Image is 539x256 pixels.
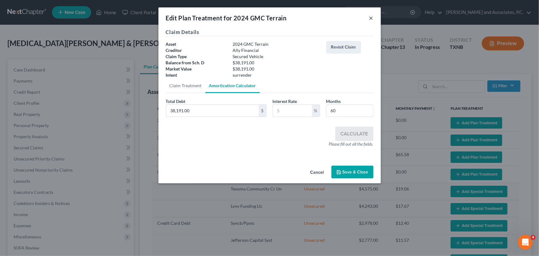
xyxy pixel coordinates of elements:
label: Total Debt [166,98,186,105]
div: Asset [163,41,229,47]
label: Months [326,98,341,105]
div: Please fill out all the fields. [166,141,373,147]
div: Market Value [163,66,229,72]
button: Save & Close [331,166,373,179]
div: $ [259,105,266,117]
a: Amortization Calculator [205,78,260,93]
div: % [312,105,320,117]
div: Intent [163,72,229,78]
div: $38,191.00 [229,66,323,72]
span: 4 [531,235,536,240]
div: Secured Vehicle [229,53,323,60]
button: Revisit Claim [326,41,361,53]
div: Edit Plan Treatment for 2024 GMC Terrain [166,14,287,22]
iframe: Intercom live chat [518,235,533,250]
div: Claim Type [163,53,229,60]
button: Calculate [335,127,373,141]
button: Cancel [305,166,329,179]
label: Interest Rate [273,98,297,105]
div: surrender [229,72,323,78]
div: $38,191.00 [229,60,323,66]
div: Balance from Sch. D [163,60,229,66]
div: Ally Financial [229,47,323,53]
input: 5 [273,105,312,117]
h5: Claim Details [166,28,373,36]
input: 10,000.00 [166,105,259,117]
input: 60 [326,105,373,117]
div: 2024 GMC Terrain [229,41,323,47]
a: Claim Treatment [166,78,205,93]
button: × [369,14,373,22]
div: Creditor [163,47,229,53]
